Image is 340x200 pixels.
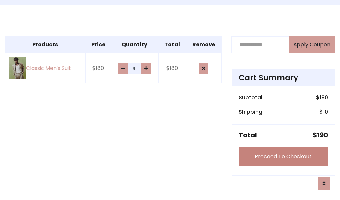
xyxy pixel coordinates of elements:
td: $180 [85,53,111,83]
th: Price [85,36,111,53]
h6: $ [319,109,328,115]
h5: Total [239,131,257,139]
h6: $ [316,94,328,101]
td: $180 [158,53,186,83]
th: Products [5,36,86,53]
h6: Subtotal [239,94,262,101]
th: Total [158,36,186,53]
a: Classic Men's Suit [9,57,81,79]
h5: $ [313,131,328,139]
span: 10 [323,108,328,116]
h4: Cart Summary [239,73,328,82]
th: Quantity [111,36,158,53]
a: Proceed To Checkout [239,147,328,166]
button: Apply Coupon [289,36,335,53]
th: Remove [186,36,221,53]
span: 190 [317,130,328,140]
h6: Shipping [239,109,262,115]
span: 180 [320,94,328,101]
